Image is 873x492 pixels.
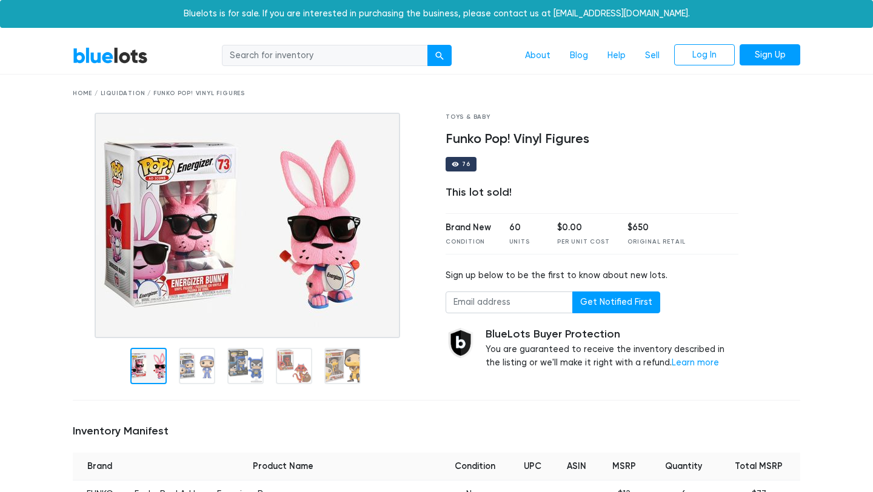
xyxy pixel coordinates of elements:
[486,328,738,370] div: You are guaranteed to receive the inventory described in the listing or we'll make it right with ...
[446,291,573,313] input: Email address
[73,47,148,64] a: BlueLots
[599,453,649,480] th: MSRP
[446,269,738,282] div: Sign up below to be the first to know about new lots.
[740,44,800,66] a: Sign Up
[446,131,738,147] h4: Funko Pop! Vinyl Figures
[462,161,470,167] div: 76
[572,291,660,313] button: Get Notified First
[73,89,800,98] div: Home / Liquidation / Funko Pop! Vinyl Figures
[560,44,598,67] a: Blog
[635,44,669,67] a: Sell
[486,328,738,341] h5: BlueLots Buyer Protection
[446,113,738,122] div: Toys & Baby
[446,186,738,199] div: This lot sold!
[95,113,400,338] img: f097dd0c-772b-4ded-bc95-d06fb9cd9bc6-1587575125.jpg
[672,357,719,368] a: Learn more
[509,238,540,247] div: Units
[627,238,686,247] div: Original Retail
[512,453,554,480] th: UPC
[674,44,735,66] a: Log In
[222,45,428,67] input: Search for inventory
[718,453,800,480] th: Total MSRP
[557,221,609,234] div: $0.00
[127,453,438,480] th: Product Name
[554,453,599,480] th: ASIN
[446,221,491,234] div: Brand New
[649,453,717,480] th: Quantity
[509,221,540,234] div: 60
[627,221,686,234] div: $650
[446,328,476,358] img: buyer_protection_shield-3b65640a83011c7d3ede35a8e5a80bfdfaa6a97447f0071c1475b91a4b0b3d01.png
[515,44,560,67] a: About
[446,238,491,247] div: Condition
[557,238,609,247] div: Per Unit Cost
[73,453,127,480] th: Brand
[438,453,511,480] th: Condition
[73,425,800,438] h5: Inventory Manifest
[598,44,635,67] a: Help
